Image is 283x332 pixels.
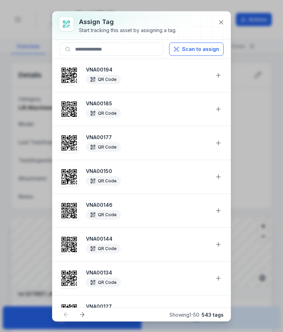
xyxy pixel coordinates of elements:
strong: VNA00177 [86,134,209,141]
div: QR Code [86,278,121,287]
strong: VNA00185 [86,100,209,107]
strong: VNA00134 [86,269,209,276]
strong: VNA00127 [86,303,209,310]
strong: 543 tags [202,312,224,318]
div: QR Code [86,210,121,220]
strong: VNA00150 [86,168,209,175]
div: QR Code [86,75,121,84]
h3: Assign tag [79,17,176,27]
span: Showing 1 - 50 · [169,312,224,318]
strong: VNA00146 [86,202,209,209]
strong: VNA00194 [86,66,209,73]
strong: VNA00144 [86,235,209,242]
button: Scan to assign [169,43,224,56]
div: QR Code [86,176,121,186]
div: Start tracking this asset by assigning a tag. [79,27,176,34]
div: QR Code [86,108,121,118]
div: QR Code [86,142,121,152]
div: QR Code [86,244,121,254]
